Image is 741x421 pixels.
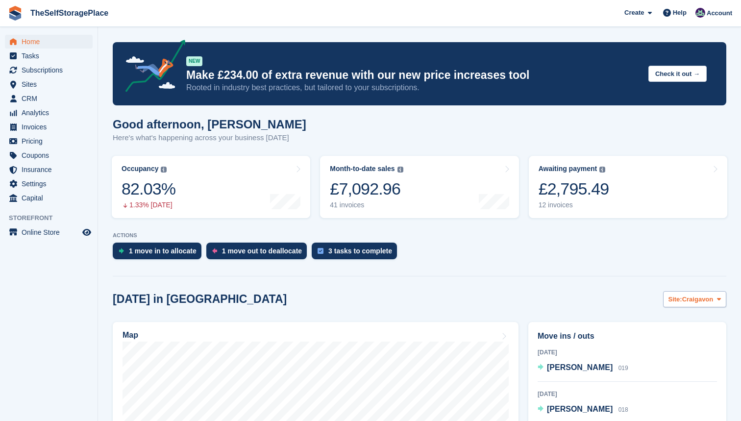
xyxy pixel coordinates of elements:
[113,293,287,306] h2: [DATE] in [GEOGRAPHIC_DATA]
[663,291,727,307] button: Site: Craigavon
[695,8,705,18] img: Sam
[113,232,726,239] p: ACTIONS
[320,156,519,218] a: Month-to-date sales £7,092.96 41 invoices
[9,213,98,223] span: Storefront
[5,134,93,148] a: menu
[161,167,167,173] img: icon-info-grey-7440780725fd019a000dd9b08b2336e03edf1995a4989e88bcd33f0948082b44.svg
[22,49,80,63] span: Tasks
[648,66,707,82] button: Check it out →
[117,40,186,96] img: price-adjustments-announcement-icon-8257ccfd72463d97f412b2fc003d46551f7dbcb40ab6d574587a9cd5c0d94...
[538,330,717,342] h2: Move ins / outs
[5,92,93,105] a: menu
[186,68,641,82] p: Make £234.00 of extra revenue with our new price increases tool
[22,77,80,91] span: Sites
[186,56,202,66] div: NEW
[113,243,206,264] a: 1 move in to allocate
[330,179,403,199] div: £7,092.96
[122,201,175,209] div: 1.33% [DATE]
[119,248,124,254] img: move_ins_to_allocate_icon-fdf77a2bb77ea45bf5b3d319d69a93e2d87916cf1d5bf7949dd705db3b84f3ca.svg
[81,226,93,238] a: Preview store
[312,243,402,264] a: 3 tasks to complete
[5,120,93,134] a: menu
[538,362,628,374] a: [PERSON_NAME] 019
[318,248,323,254] img: task-75834270c22a3079a89374b754ae025e5fb1db73e45f91037f5363f120a921f8.svg
[538,390,717,398] div: [DATE]
[212,248,217,254] img: move_outs_to_deallocate_icon-f764333ba52eb49d3ac5e1228854f67142a1ed5810a6f6cc68b1a99e826820c5.svg
[668,295,682,304] span: Site:
[5,225,93,239] a: menu
[5,149,93,162] a: menu
[113,132,306,144] p: Here's what's happening across your business [DATE]
[122,165,158,173] div: Occupancy
[682,295,714,304] span: Craigavon
[328,247,392,255] div: 3 tasks to complete
[22,191,80,205] span: Capital
[222,247,302,255] div: 1 move out to deallocate
[5,63,93,77] a: menu
[22,149,80,162] span: Coupons
[618,365,628,371] span: 019
[22,92,80,105] span: CRM
[5,106,93,120] a: menu
[22,177,80,191] span: Settings
[22,35,80,49] span: Home
[538,348,717,357] div: [DATE]
[5,177,93,191] a: menu
[707,8,732,18] span: Account
[5,35,93,49] a: menu
[539,201,609,209] div: 12 invoices
[397,167,403,173] img: icon-info-grey-7440780725fd019a000dd9b08b2336e03edf1995a4989e88bcd33f0948082b44.svg
[5,191,93,205] a: menu
[599,167,605,173] img: icon-info-grey-7440780725fd019a000dd9b08b2336e03edf1995a4989e88bcd33f0948082b44.svg
[22,225,80,239] span: Online Store
[129,247,197,255] div: 1 move in to allocate
[26,5,112,21] a: TheSelfStoragePlace
[206,243,312,264] a: 1 move out to deallocate
[22,106,80,120] span: Analytics
[618,406,628,413] span: 018
[8,6,23,21] img: stora-icon-8386f47178a22dfd0bd8f6a31ec36ba5ce8667c1dd55bd0f319d3a0aa187defe.svg
[22,163,80,176] span: Insurance
[5,49,93,63] a: menu
[673,8,687,18] span: Help
[539,179,609,199] div: £2,795.49
[22,63,80,77] span: Subscriptions
[123,331,138,340] h2: Map
[5,77,93,91] a: menu
[330,201,403,209] div: 41 invoices
[547,363,613,371] span: [PERSON_NAME]
[112,156,310,218] a: Occupancy 82.03% 1.33% [DATE]
[22,134,80,148] span: Pricing
[113,118,306,131] h1: Good afternoon, [PERSON_NAME]
[122,179,175,199] div: 82.03%
[330,165,395,173] div: Month-to-date sales
[529,156,727,218] a: Awaiting payment £2,795.49 12 invoices
[186,82,641,93] p: Rooted in industry best practices, but tailored to your subscriptions.
[539,165,597,173] div: Awaiting payment
[538,403,628,416] a: [PERSON_NAME] 018
[22,120,80,134] span: Invoices
[5,163,93,176] a: menu
[624,8,644,18] span: Create
[547,405,613,413] span: [PERSON_NAME]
